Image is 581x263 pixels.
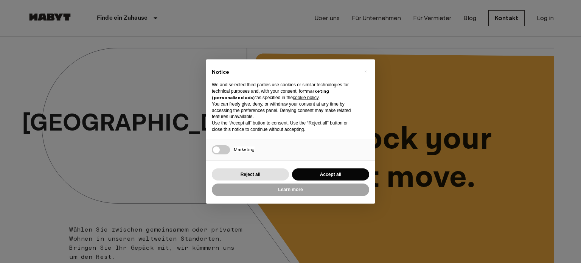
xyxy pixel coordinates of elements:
p: You can freely give, deny, or withdraw your consent at any time by accessing the preferences pane... [212,101,357,120]
h2: Notice [212,68,357,76]
a: cookie policy [293,95,318,100]
span: Marketing [234,146,255,152]
button: Learn more [212,184,369,196]
button: Accept all [292,168,369,181]
button: Close this notice [359,65,371,78]
p: We and selected third parties use cookies or similar technologies for technical purposes and, wit... [212,82,357,101]
p: Use the “Accept all” button to consent. Use the “Reject all” button or close this notice to conti... [212,120,357,133]
button: Reject all [212,168,289,181]
strong: “marketing (personalized ads)” [212,88,329,100]
span: × [364,67,367,76]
